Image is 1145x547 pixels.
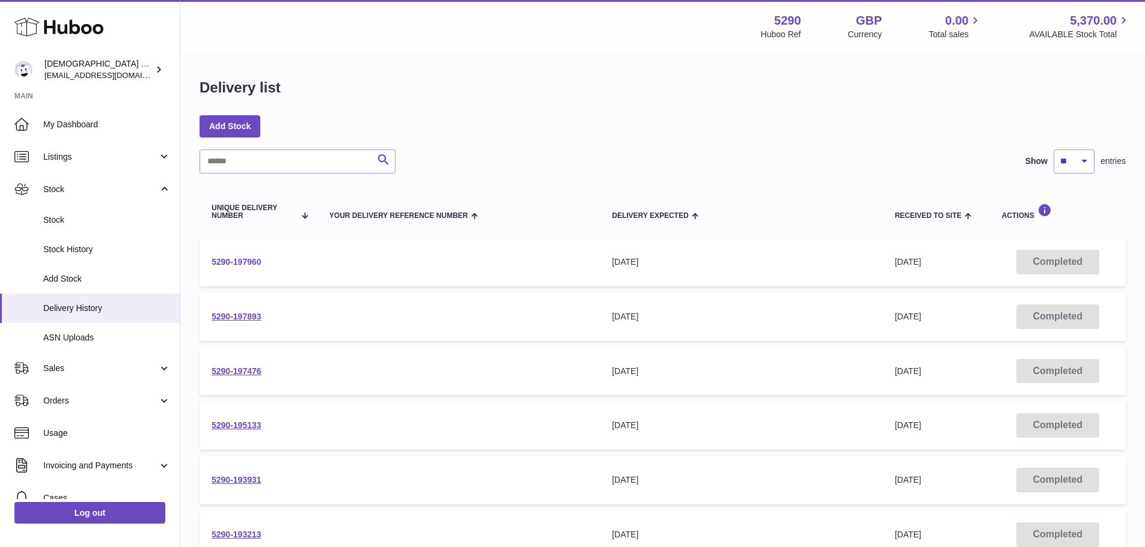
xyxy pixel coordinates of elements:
span: AVAILABLE Stock Total [1029,29,1131,40]
div: Currency [848,29,882,40]
span: Orders [43,395,158,406]
a: 0.00 Total sales [929,13,982,40]
span: Your Delivery Reference Number [329,212,468,220]
h1: Delivery list [200,78,281,97]
a: 5290-193213 [212,530,261,539]
span: 0.00 [945,13,969,29]
span: [DATE] [895,530,921,539]
div: [DATE] [612,366,870,377]
label: Show [1025,156,1048,167]
span: ASN Uploads [43,332,171,343]
span: [DATE] [895,312,921,321]
a: 5290-197476 [212,366,261,376]
span: Stock [43,184,158,195]
span: Usage [43,428,171,439]
span: Add Stock [43,273,171,285]
div: [DATE] [612,420,870,431]
div: [DATE] [612,311,870,322]
span: [EMAIL_ADDRESS][DOMAIN_NAME] [44,70,177,80]
a: Log out [14,502,165,524]
span: Cases [43,492,171,504]
span: Stock History [43,244,171,255]
span: Delivery History [43,303,171,314]
div: [DEMOGRAPHIC_DATA] Charity [44,58,153,81]
span: [DATE] [895,257,921,267]
span: entries [1101,156,1126,167]
span: Listings [43,151,158,163]
strong: GBP [856,13,882,29]
div: Actions [1002,204,1114,220]
strong: 5290 [774,13,801,29]
span: Invoicing and Payments [43,460,158,471]
span: Stock [43,214,171,226]
span: Received to Site [895,212,962,220]
span: Sales [43,363,158,374]
span: [DATE] [895,420,921,430]
span: [DATE] [895,475,921,485]
span: [DATE] [895,366,921,376]
a: Add Stock [200,115,260,137]
div: Huboo Ref [761,29,801,40]
div: [DATE] [612,529,870,540]
a: 5290-197960 [212,257,261,267]
span: Unique Delivery Number [212,204,295,220]
img: info@muslimcharity.org.uk [14,61,32,79]
div: [DATE] [612,474,870,486]
a: 5290-197893 [212,312,261,321]
a: 5,370.00 AVAILABLE Stock Total [1029,13,1131,40]
a: 5290-195133 [212,420,261,430]
a: 5290-193931 [212,475,261,485]
span: Total sales [929,29,982,40]
span: My Dashboard [43,119,171,130]
div: [DATE] [612,256,870,268]
span: Delivery Expected [612,212,688,220]
span: 5,370.00 [1070,13,1117,29]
